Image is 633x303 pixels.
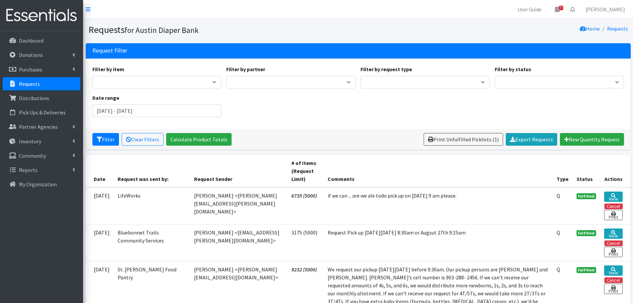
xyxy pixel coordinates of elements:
[553,155,573,187] th: Type
[88,24,356,36] h1: Requests
[3,34,80,47] a: Dashboard
[86,224,114,261] td: [DATE]
[3,106,80,119] a: Pick Ups & Deliveries
[577,230,596,236] span: Fulfilled
[92,94,119,102] label: Date range
[122,133,163,146] a: Clear Filters
[3,91,80,105] a: Distributions
[287,224,324,261] td: 3175 (5000)
[190,224,287,261] td: [PERSON_NAME] <[EMAIL_ADDRESS][PERSON_NAME][DOMAIN_NAME]>
[3,63,80,76] a: Purchases
[19,80,40,87] p: Requests
[324,155,553,187] th: Comments
[607,25,628,32] a: Requests
[19,95,49,101] p: Distributions
[604,228,622,239] a: View
[114,224,190,261] td: Bluebonnet Trails Community Services
[559,6,563,10] span: 9
[604,284,622,294] a: Print
[424,133,503,146] a: Print Unfulfilled Picklists (1)
[3,77,80,90] a: Requests
[287,187,324,225] td: 6735 (5000)
[604,192,622,202] a: View
[3,120,80,133] a: Partner Agencies
[324,187,553,225] td: if we can ... are we ale todo pick up on [DATE] 9 am please.
[19,167,38,173] p: Reports
[19,123,58,130] p: Partner Agencies
[114,155,190,187] th: Request was sent by:
[604,240,623,246] button: Cancel
[557,192,560,199] abbr: Quantity
[604,265,622,276] a: View
[92,133,119,146] button: Filter
[600,155,630,187] th: Actions
[577,267,596,273] span: Fulfilled
[560,133,624,146] a: New Quantity Request
[125,25,199,35] small: for Austin Diaper Bank
[190,155,287,187] th: Request Sender
[3,48,80,62] a: Donations
[3,178,80,191] a: My Organization
[114,187,190,225] td: LifeWorks
[92,65,124,73] label: Filter by item
[19,152,46,159] p: Community
[580,3,630,16] a: [PERSON_NAME]
[226,65,265,73] label: Filter by partner
[19,138,41,145] p: Inventory
[19,66,42,73] p: Purchases
[557,229,560,236] abbr: Quantity
[19,109,66,116] p: Pick Ups & Deliveries
[86,187,114,225] td: [DATE]
[287,155,324,187] th: # of Items (Request Limit)
[92,104,222,117] input: January 1, 2011 - December 31, 2011
[557,266,560,273] abbr: Quantity
[361,65,412,73] label: Filter by request type
[19,37,44,44] p: Dashboard
[604,247,622,257] a: Print
[580,25,600,32] a: Home
[495,65,531,73] label: Filter by status
[604,277,623,283] button: Cancel
[324,224,553,261] td: Request Pick up [DATE][DATE] 8:30am or Augsut 27th 9:15am
[604,210,622,220] a: Print
[512,3,547,16] a: User Guide
[19,181,57,188] p: My Organization
[573,155,600,187] th: Status
[3,163,80,177] a: Reports
[3,135,80,148] a: Inventory
[506,133,557,146] a: Export Requests
[92,47,127,54] h3: Request Filter
[550,3,565,16] a: 9
[19,52,43,58] p: Donations
[604,204,623,209] button: Cancel
[577,193,596,199] span: Fulfilled
[3,4,80,27] img: HumanEssentials
[3,149,80,162] a: Community
[190,187,287,225] td: [PERSON_NAME] <[PERSON_NAME][EMAIL_ADDRESS][PERSON_NAME][DOMAIN_NAME]>
[166,133,232,146] a: Calculate Product Totals
[86,155,114,187] th: Date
